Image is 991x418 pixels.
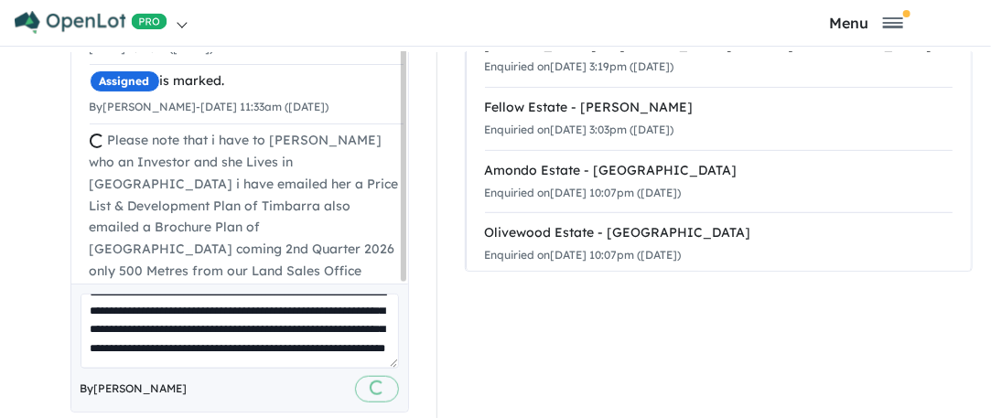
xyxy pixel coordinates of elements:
div: Fellow Estate - [PERSON_NAME] [485,97,953,119]
span: By [PERSON_NAME] [81,380,188,398]
button: Toggle navigation [746,14,986,31]
small: Enquiried on [DATE] 3:03pm ([DATE]) [485,123,674,136]
small: Enquiried on [DATE] 3:19pm ([DATE]) [485,59,674,73]
img: Openlot PRO Logo White [15,11,167,34]
a: Olivewood Estate - [GEOGRAPHIC_DATA]Enquiried on[DATE] 10:07pm ([DATE]) [485,212,953,276]
small: By [PERSON_NAME] - [DATE] 11:33am ([DATE]) [90,100,329,113]
a: Amondo Estate - [GEOGRAPHIC_DATA]Enquiried on[DATE] 10:07pm ([DATE]) [485,150,953,214]
div: Olivewood Estate - [GEOGRAPHIC_DATA] [485,222,953,244]
small: [DATE] 8:21am ([DATE]) [90,41,214,55]
span: Assigned [90,70,160,92]
span: Please note that i have to [PERSON_NAME] who an Investor and she Lives in [GEOGRAPHIC_DATA] i hav... [90,132,399,279]
small: Enquiried on [DATE] 10:07pm ([DATE]) [485,186,682,199]
div: is marked. [90,70,404,92]
a: Fellow Estate - [PERSON_NAME]Enquiried on[DATE] 3:03pm ([DATE]) [485,87,953,151]
small: Enquiried on [DATE] 10:07pm ([DATE]) [485,248,682,262]
a: [PERSON_NAME] on [PERSON_NAME] Estate - [GEOGRAPHIC_DATA]Enquiried on[DATE] 3:19pm ([DATE]) [485,25,953,89]
div: Amondo Estate - [GEOGRAPHIC_DATA] [485,160,953,182]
